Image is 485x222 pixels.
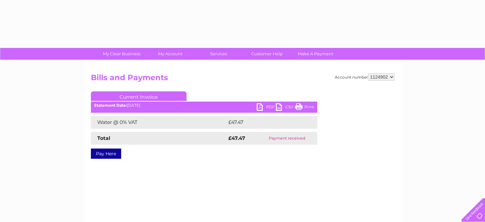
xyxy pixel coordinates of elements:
a: Services [192,48,245,60]
h2: Bills and Payments [91,73,394,85]
a: CSV [276,103,295,112]
a: PDF [257,103,276,112]
td: Water @ 0% VAT [91,116,227,129]
div: [DATE] [91,103,317,108]
strong: £47.47 [228,135,245,141]
a: Make A Payment [289,48,342,60]
td: £47.47 [227,116,304,129]
strong: Total [97,135,110,141]
a: Print [295,103,314,112]
div: Account number [335,73,394,81]
b: Statement Date: [94,103,127,108]
td: Payment received [257,132,317,145]
a: Current Invoice [91,91,187,101]
a: My Clear Business [95,48,148,60]
a: Pay Here [91,149,121,159]
a: Customer Help [241,48,293,60]
a: My Account [144,48,196,60]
